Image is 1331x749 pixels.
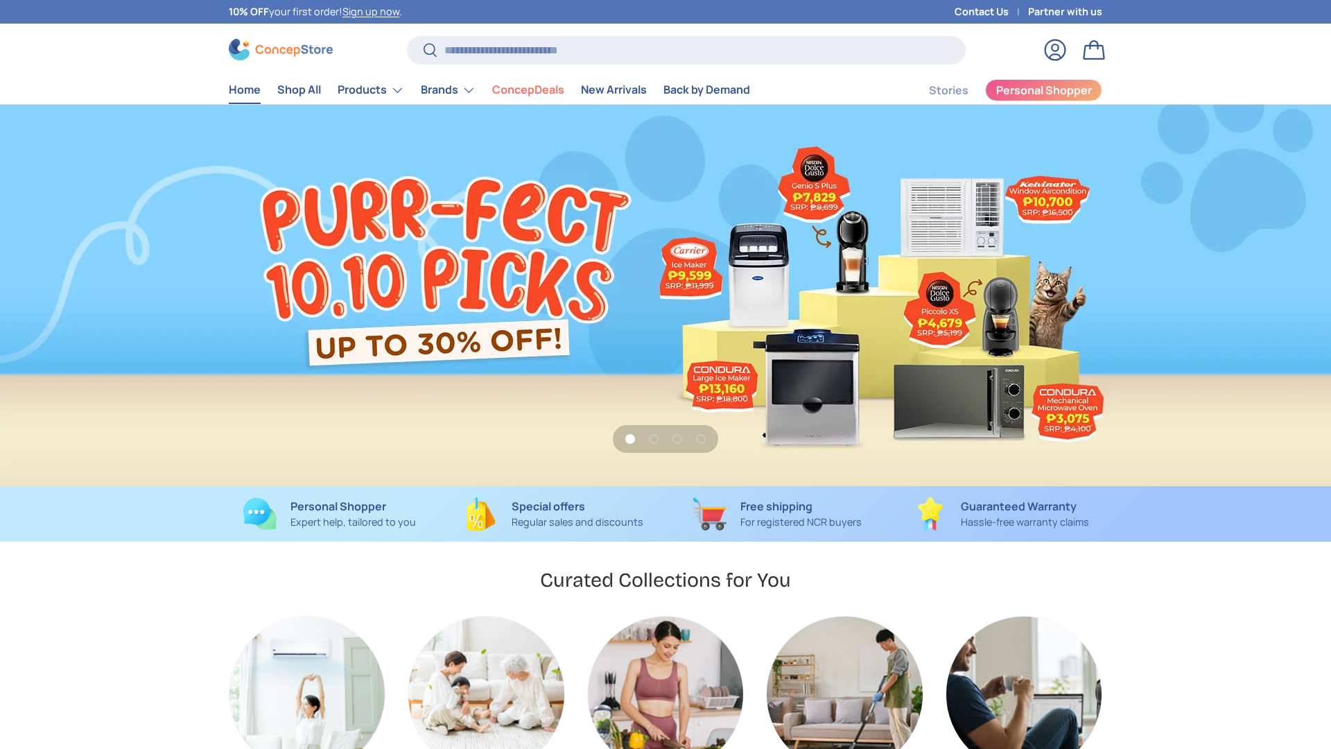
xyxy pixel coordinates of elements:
[961,515,1089,530] p: Hassle-free warranty claims
[342,5,399,18] a: Sign up now
[229,76,750,104] nav: Primary
[338,76,404,104] a: Products
[290,515,416,530] p: Expert help, tailored to you
[740,515,862,530] p: For registered NCR buyers
[996,85,1092,96] span: Personal Shopper
[581,76,647,103] a: New Arrivals
[290,499,386,514] strong: Personal Shopper
[677,497,878,531] a: Free shipping For registered NCR buyers
[492,76,564,103] a: ConcepDeals
[901,497,1102,531] a: Guaranteed Warranty Hassle-free warranty claims
[929,77,968,104] a: Stories
[955,4,1028,19] a: Contact Us
[512,515,643,530] p: Regular sales and discounts
[663,76,750,103] a: Back by Demand
[229,76,261,103] a: Home
[277,76,321,103] a: Shop All
[453,497,654,531] a: Special offers Regular sales and discounts
[1028,4,1102,19] a: Partner with us
[229,4,402,19] p: your first order! .
[540,567,791,593] h2: Curated Collections for You
[985,79,1102,101] a: Personal Shopper
[512,499,585,514] strong: Special offers
[740,499,812,514] strong: Free shipping
[329,76,412,104] summary: Products
[229,39,333,60] img: ConcepStore
[896,76,1102,104] nav: Secondary
[412,76,484,104] summary: Brands
[421,76,476,104] a: Brands
[229,5,269,18] strong: 10% OFF
[961,499,1077,514] strong: Guaranteed Warranty
[229,497,430,531] a: Personal Shopper Expert help, tailored to you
